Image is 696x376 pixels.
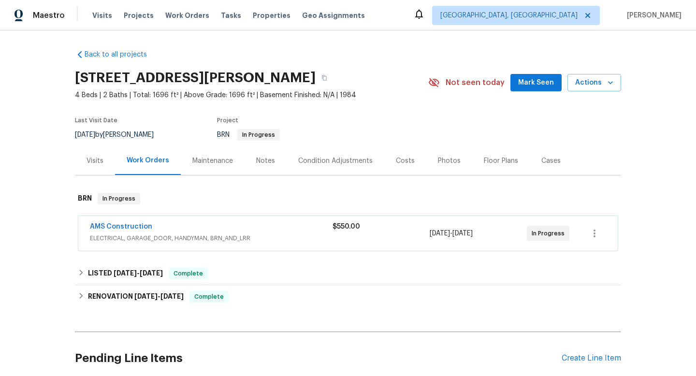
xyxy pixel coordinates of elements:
span: Projects [124,11,154,20]
div: Condition Adjustments [298,156,373,166]
button: Mark Seen [510,74,562,92]
div: Cases [541,156,561,166]
span: [DATE] [160,293,184,300]
span: - [430,229,473,238]
div: Costs [396,156,415,166]
span: Actions [575,77,613,89]
span: Complete [170,269,207,278]
div: Visits [87,156,103,166]
button: Copy Address [316,69,333,87]
a: AMS Construction [90,223,152,230]
div: Work Orders [127,156,169,165]
span: In Progress [99,194,139,203]
div: by [PERSON_NAME] [75,129,165,141]
button: Actions [567,74,621,92]
h6: RENOVATION [88,291,184,303]
span: BRN [217,131,280,138]
span: [GEOGRAPHIC_DATA], [GEOGRAPHIC_DATA] [440,11,578,20]
span: [DATE] [430,230,450,237]
span: In Progress [532,229,568,238]
span: Properties [253,11,290,20]
span: Work Orders [165,11,209,20]
span: Not seen today [446,78,505,87]
div: Floor Plans [484,156,518,166]
span: 4 Beds | 2 Baths | Total: 1696 ft² | Above Grade: 1696 ft² | Basement Finished: N/A | 1984 [75,90,428,100]
div: Notes [256,156,275,166]
div: RENOVATION [DATE]-[DATE]Complete [75,285,621,308]
span: In Progress [238,132,279,138]
a: Back to all projects [75,50,168,59]
span: Complete [190,292,228,302]
span: ELECTRICAL, GARAGE_DOOR, HANDYMAN, BRN_AND_LRR [90,233,333,243]
div: Maintenance [192,156,233,166]
div: BRN In Progress [75,183,621,214]
span: Tasks [221,12,241,19]
span: [DATE] [134,293,158,300]
span: [DATE] [140,270,163,276]
span: Mark Seen [518,77,554,89]
span: Visits [92,11,112,20]
div: Photos [438,156,461,166]
span: - [114,270,163,276]
span: [PERSON_NAME] [623,11,681,20]
h2: [STREET_ADDRESS][PERSON_NAME] [75,73,316,83]
span: Project [217,117,238,123]
h6: BRN [78,193,92,204]
div: LISTED [DATE]-[DATE]Complete [75,262,621,285]
span: Geo Assignments [302,11,365,20]
span: [DATE] [75,131,95,138]
span: Maestro [33,11,65,20]
span: Last Visit Date [75,117,117,123]
span: - [134,293,184,300]
h6: LISTED [88,268,163,279]
span: [DATE] [452,230,473,237]
span: $550.00 [333,223,360,230]
div: Create Line Item [562,354,621,363]
span: [DATE] [114,270,137,276]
